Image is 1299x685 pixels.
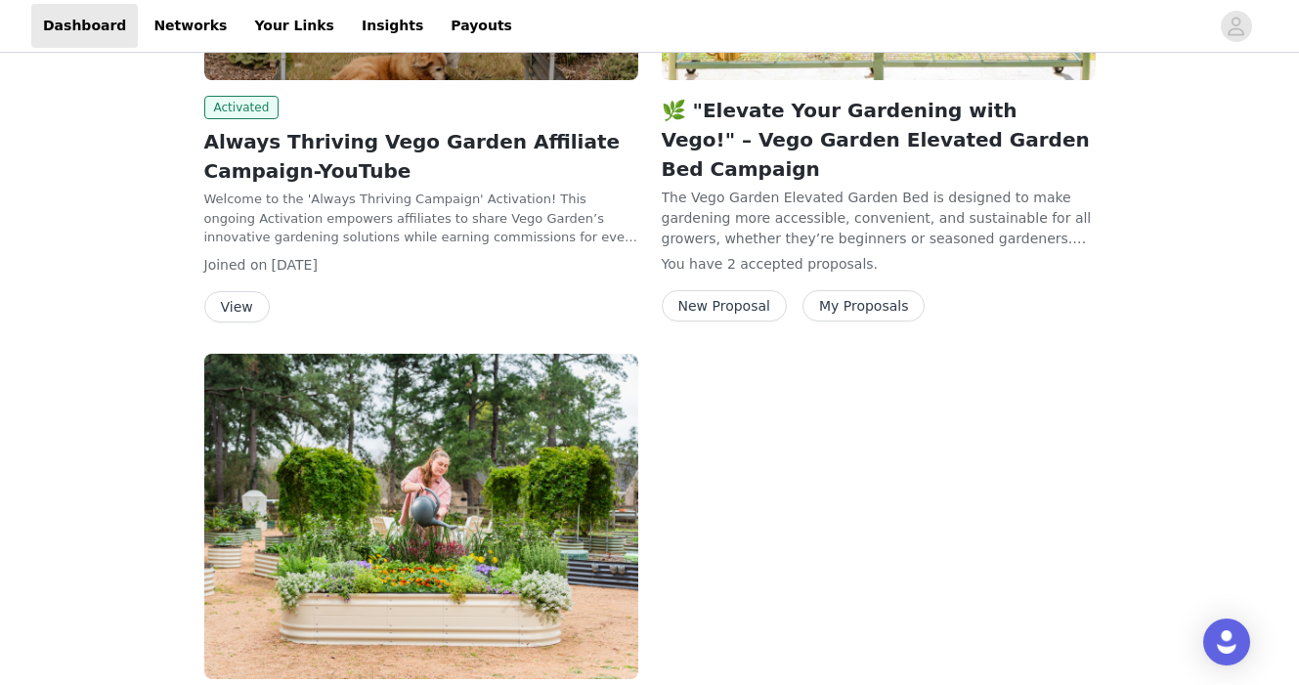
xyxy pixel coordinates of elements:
a: Payouts [439,4,524,48]
img: Vego Garden [204,354,638,679]
button: My Proposals [802,290,926,321]
a: View [204,300,270,315]
a: Your Links [242,4,346,48]
span: [DATE] [272,257,318,273]
p: The Vego Garden Elevated Garden Bed is designed to make gardening more accessible, convenient, an... [662,188,1096,246]
span: Joined on [204,257,268,273]
a: Dashboard [31,4,138,48]
div: avatar [1227,11,1245,42]
h2: 🌿 "Elevate Your Gardening with Vego!" – Vego Garden Elevated Garden Bed Campaign [662,96,1096,184]
button: View [204,291,270,322]
button: New Proposal [662,290,787,321]
a: Insights [350,4,435,48]
p: Welcome to the 'Always Thriving Campaign' Activation! This ongoing Activation empowers affiliates... [204,190,638,247]
a: Networks [142,4,238,48]
span: Activated [204,96,280,119]
span: s [866,256,873,272]
h2: Always Thriving Vego Garden Affiliate Campaign-YouTube [204,127,638,186]
p: You have 2 accepted proposal . [662,254,1096,275]
div: Open Intercom Messenger [1203,619,1250,665]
